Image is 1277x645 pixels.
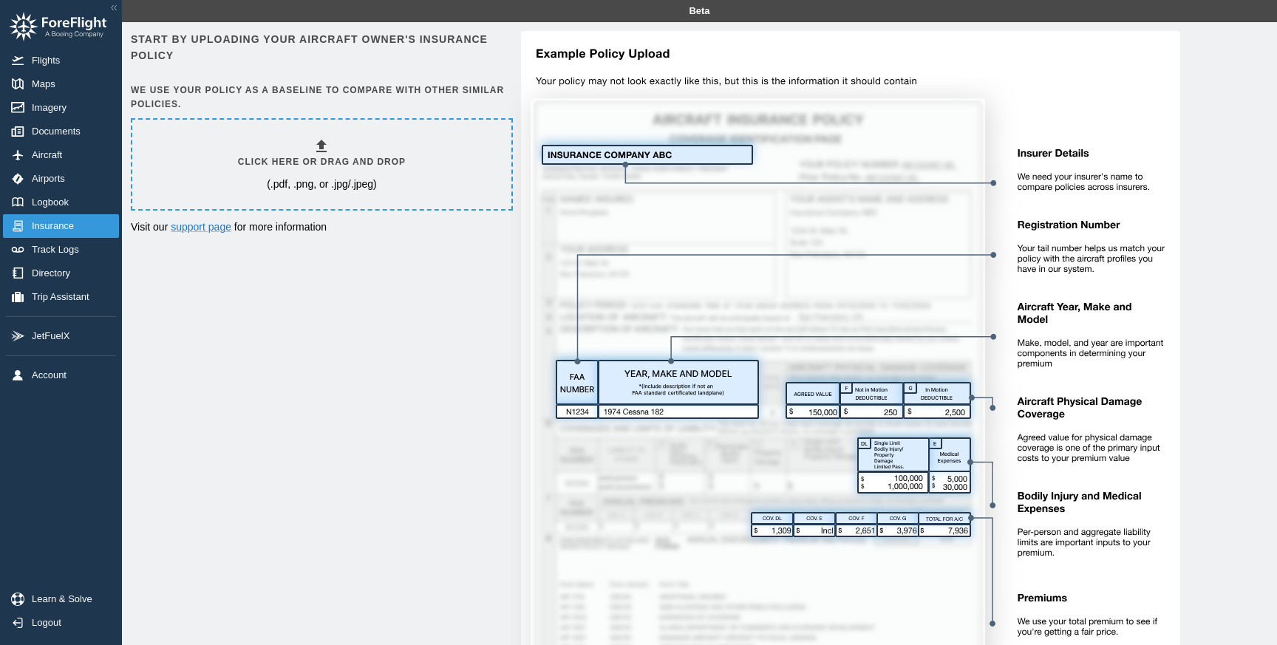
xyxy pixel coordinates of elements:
[267,177,377,191] p: (.pdf, .png, or .jpg/.jpeg)
[131,31,510,64] h6: Start by uploading your aircraft owner's insurance policy
[131,219,510,234] p: Visit our for more information
[131,83,510,112] h6: We use your policy as a baseline to compare with other similar policies.
[171,221,231,233] a: support page
[238,155,406,169] h6: Click here or drag and drop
